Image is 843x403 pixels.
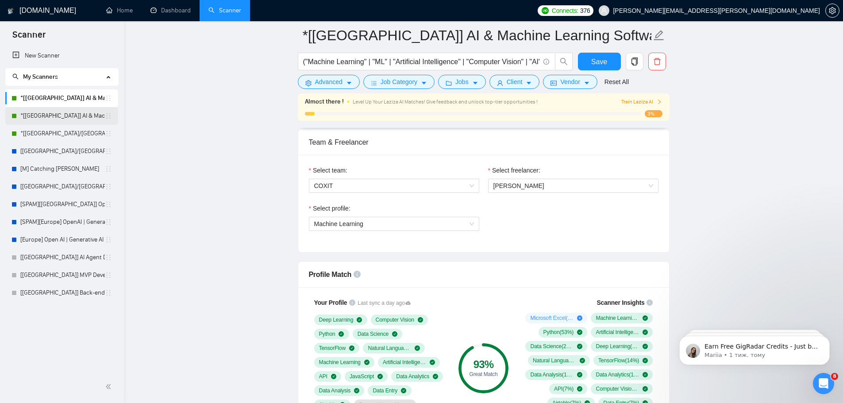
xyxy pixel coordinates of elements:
div: Perhaps the cover letter was poorly written, or I also heard about shadow bans at one of GigRadar... [32,128,170,165]
span: right [657,99,662,104]
span: 8 [831,373,838,380]
span: check-circle [643,372,648,377]
a: [Europe] Open AI | Generative AI Integration [20,231,105,249]
div: Please tell me, if the profile looks strong overall and the scanner settings increase the number ... [39,79,163,122]
span: Data Analytics [396,373,429,380]
textarea: Повідомлення... [8,271,169,286]
div: I’ll review everything once again and get back to you when I have a clear answer. [14,177,138,203]
span: holder [105,112,112,119]
a: [[GEOGRAPHIC_DATA]] MVP Development [20,266,105,284]
span: Machine Learning [319,359,361,366]
span: check-circle [433,374,438,379]
span: copy [626,58,643,65]
label: Select team: [309,165,347,175]
span: holder [105,183,112,190]
span: Natural Language Processing ( 16 %) [533,357,576,364]
button: settingAdvancedcaret-down [298,75,360,89]
img: logo [8,4,14,18]
span: Client [507,77,523,87]
button: barsJob Categorycaret-down [363,75,435,89]
li: [USA/Europe] OpenAI | Generative AI Integration [5,142,118,160]
button: Надіслати повідомлення… [152,286,166,300]
span: holder [105,165,112,173]
span: check-circle [643,344,648,349]
a: [SPAM][[GEOGRAPHIC_DATA]] OpenAI | Generative AI ML [20,196,105,213]
span: My Scanners [12,73,58,81]
span: Deep Learning ( 17 %) [596,343,639,350]
div: Nazar каже… [7,228,170,358]
span: setting [305,80,312,86]
span: 376 [580,6,590,15]
span: Connects: [552,6,578,15]
span: check-circle [430,360,435,365]
span: Machine Learning [314,220,363,227]
button: copy [626,53,643,70]
div: Perhaps the cover letter was poorly written, or I also heard about shadow bans at one of GigRadar... [39,134,163,160]
span: holder [105,254,112,261]
span: Computer Vision [376,316,414,323]
button: idcardVendorcaret-down [543,75,597,89]
span: holder [105,219,112,226]
a: Reset All [604,77,629,87]
span: check-circle [392,331,397,337]
span: Python [319,330,335,338]
span: My Scanners [23,73,58,81]
span: Scanner Insights [597,299,644,306]
span: caret-down [346,80,352,86]
span: holder [105,236,112,243]
input: Scanner name... [303,24,651,46]
span: [PERSON_NAME] [493,182,544,189]
li: *[USA/Europe] AI Agent Development [5,125,118,142]
span: check-circle [643,358,648,363]
a: [M] Catching [PERSON_NAME] [20,160,105,178]
span: check-circle [377,374,383,379]
span: API [319,373,327,380]
span: Level Up Your Laziza AI Matches! Give feedback and unlock top-tier opportunities ! [353,99,538,105]
button: Вибір емодзі [14,290,21,297]
span: caret-down [421,80,427,86]
li: *[USA] AI & Machine Learning Software [5,89,118,107]
span: setting [826,7,839,14]
span: double-left [105,382,114,391]
span: JavaScript [350,373,374,380]
div: Could you please clarify a few points so we can better understand the situation:​Have you recentl... [7,228,145,351]
span: check-circle [577,330,582,335]
button: delete [648,53,666,70]
a: *[[GEOGRAPHIC_DATA]] AI & Machine Learning Software [20,89,105,107]
a: setting [825,7,839,14]
span: Natural Language Processing [368,345,411,352]
span: info-circle [647,299,653,306]
button: userClientcaret-down [489,75,540,89]
a: [[GEOGRAPHIC_DATA]/[GEOGRAPHIC_DATA]] SV/Web Development [20,178,105,196]
span: holder [105,95,112,102]
span: Save [591,56,607,67]
span: check-circle [643,330,648,335]
span: Advanced [315,77,343,87]
p: У мережі [43,11,70,20]
div: Please tell me, if the profile looks strong overall and the scanner settings increase the number ... [32,73,170,127]
label: Select freelancer: [488,165,540,175]
a: New Scanner [12,47,111,65]
a: searchScanner [208,7,241,14]
span: folder [446,80,452,86]
li: [Europe] Open AI | Generative AI Integration [5,231,118,249]
span: Select profile: [313,203,350,213]
span: check-circle [643,315,648,321]
span: Machine Learning ( 68 %) [596,315,639,322]
a: dashboardDashboard [150,7,191,14]
span: caret-down [584,80,590,86]
span: Deep Learning [319,316,354,323]
span: holder [105,130,112,137]
span: check-circle [401,388,406,393]
span: check-circle [577,372,582,377]
span: check-circle [577,344,582,349]
span: Your Profile [314,299,347,306]
span: Last sync a day ago [358,299,411,307]
span: holder [105,201,112,208]
span: check-circle [331,374,336,379]
input: Search Freelance Jobs... [303,56,539,67]
span: Artificial Intelligence [383,359,426,366]
span: check-circle [415,345,420,351]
